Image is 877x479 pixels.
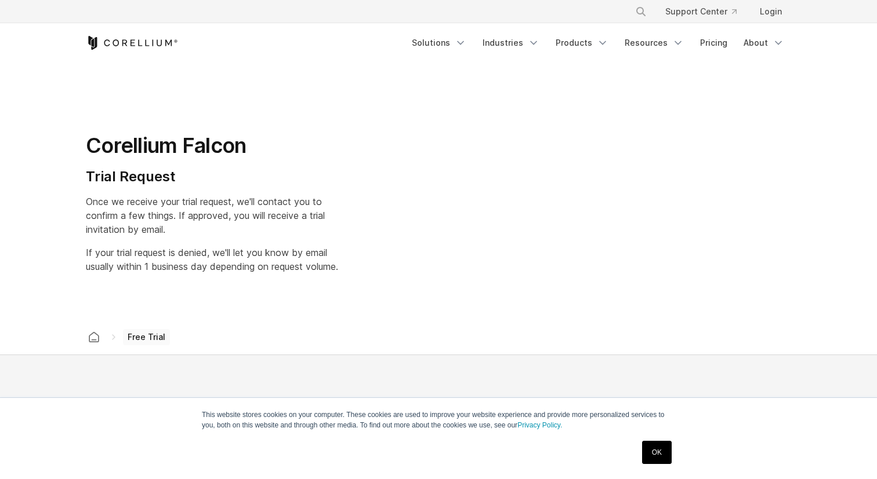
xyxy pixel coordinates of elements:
[517,421,562,429] a: Privacy Policy.
[656,1,746,22] a: Support Center
[737,32,791,53] a: About
[86,168,338,185] h4: Trial Request
[693,32,734,53] a: Pricing
[123,329,170,345] span: Free Trial
[630,1,651,22] button: Search
[84,329,104,345] a: Corellium home
[86,133,338,159] h1: Corellium Falcon
[86,196,325,235] span: Once we receive your trial request, we'll contact you to confirm a few things. If approved, you w...
[202,409,675,430] p: This website stores cookies on your computer. These cookies are used to improve your website expe...
[751,1,791,22] a: Login
[618,32,691,53] a: Resources
[86,247,338,272] span: If your trial request is denied, we'll let you know by email usually within 1 business day depend...
[405,32,791,53] div: Navigation Menu
[621,1,791,22] div: Navigation Menu
[405,32,473,53] a: Solutions
[549,32,615,53] a: Products
[476,32,546,53] a: Industries
[86,36,178,50] a: Corellium Home
[642,441,672,464] a: OK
